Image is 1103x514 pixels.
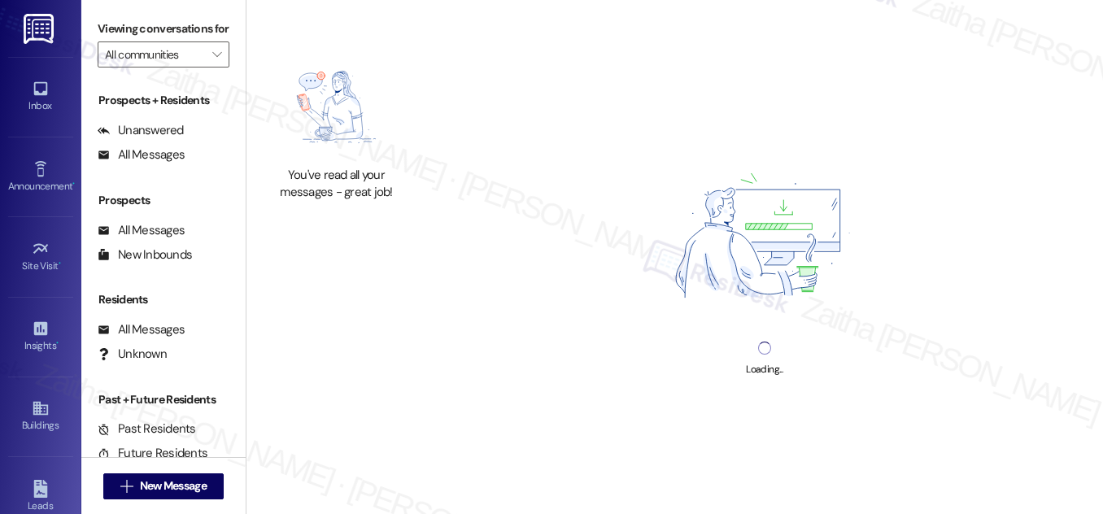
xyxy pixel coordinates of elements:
[56,338,59,349] span: •
[8,315,73,359] a: Insights •
[98,122,184,139] div: Unanswered
[81,92,246,109] div: Prospects + Residents
[98,445,207,462] div: Future Residents
[746,361,783,378] div: Loading...
[59,258,61,269] span: •
[24,14,57,44] img: ResiDesk Logo
[98,420,196,438] div: Past Residents
[103,473,224,499] button: New Message
[81,291,246,308] div: Residents
[264,167,408,202] div: You've read all your messages - great job!
[72,178,75,189] span: •
[81,192,246,209] div: Prospects
[8,394,73,438] a: Buildings
[98,246,192,264] div: New Inbounds
[120,480,133,493] i: 
[212,48,221,61] i: 
[140,477,207,494] span: New Message
[98,321,185,338] div: All Messages
[98,222,185,239] div: All Messages
[98,346,167,363] div: Unknown
[105,41,203,68] input: All communities
[8,235,73,279] a: Site Visit •
[8,75,73,119] a: Inbox
[268,55,405,158] img: empty-state
[81,391,246,408] div: Past + Future Residents
[98,146,185,163] div: All Messages
[98,16,229,41] label: Viewing conversations for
